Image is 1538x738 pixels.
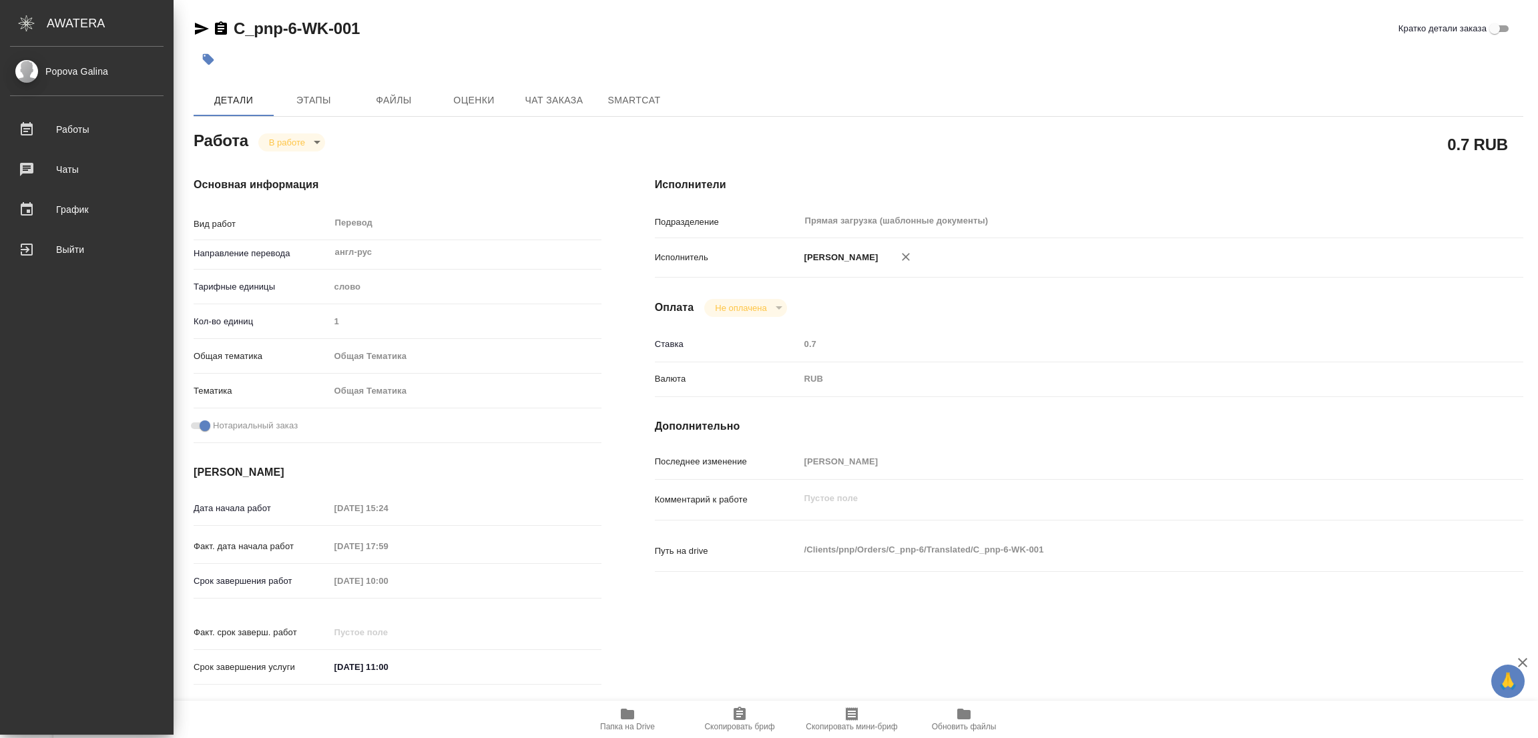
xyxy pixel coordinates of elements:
[800,334,1451,354] input: Пустое поле
[891,242,921,272] button: Удалить исполнителя
[655,544,800,558] p: Путь на drive
[265,137,309,148] button: В работе
[655,418,1523,434] h4: Дополнительно
[362,92,426,109] span: Файлы
[704,299,786,317] div: В работе
[330,276,601,298] div: слово
[194,575,330,588] p: Срок завершения работ
[194,247,330,260] p: Направление перевода
[330,498,447,518] input: Пустое поле
[1491,665,1525,698] button: 🙏
[800,251,878,264] p: [PERSON_NAME]
[330,571,447,591] input: Пустое поле
[194,127,248,151] h2: Работа
[194,384,330,398] p: Тематика
[194,350,330,363] p: Общая тематика
[47,10,174,37] div: AWATERA
[330,380,601,402] div: Общая Тематика
[330,345,601,368] div: Общая Тематика
[1447,133,1508,155] h2: 0.7 RUB
[194,540,330,553] p: Факт. дата начала работ
[655,251,800,264] p: Исполнитель
[932,722,997,731] span: Обновить файлы
[522,92,586,109] span: Чат заказа
[194,280,330,294] p: Тарифные единицы
[202,92,266,109] span: Детали
[800,368,1451,390] div: RUB
[3,193,170,226] a: График
[600,722,655,731] span: Папка на Drive
[800,538,1451,561] textarea: /Clients/pnp/Orders/C_pnp-6/Translated/C_pnp-6-WK-001
[213,419,298,432] span: Нотариальный заказ
[442,92,506,109] span: Оценки
[194,626,330,639] p: Факт. срок заверш. работ
[330,623,447,642] input: Пустое поле
[796,701,908,738] button: Скопировать мини-бриф
[571,701,684,738] button: Папка на Drive
[10,200,164,220] div: График
[258,133,325,151] div: В работе
[194,45,223,74] button: Добавить тэг
[655,372,800,386] p: Валюта
[330,657,447,677] input: ✎ Введи что-нибудь
[655,177,1523,193] h4: Исполнители
[684,701,796,738] button: Скопировать бриф
[655,493,800,506] p: Комментарий к работе
[194,218,330,231] p: Вид работ
[1398,22,1487,35] span: Кратко детали заказа
[800,452,1451,471] input: Пустое поле
[655,300,694,316] h4: Оплата
[234,19,360,37] a: C_pnp-6-WK-001
[908,701,1020,738] button: Обновить файлы
[711,302,770,314] button: Не оплачена
[10,64,164,79] div: Popova Galina
[10,159,164,179] div: Чаты
[10,119,164,139] div: Работы
[213,21,229,37] button: Скопировать ссылку
[194,21,210,37] button: Скопировать ссылку для ЯМессенджера
[704,722,774,731] span: Скопировать бриф
[3,233,170,266] a: Выйти
[282,92,346,109] span: Этапы
[655,455,800,468] p: Последнее изменение
[1497,667,1519,695] span: 🙏
[194,177,601,193] h4: Основная информация
[3,153,170,186] a: Чаты
[330,536,447,556] input: Пустое поле
[194,661,330,674] p: Срок завершения услуги
[10,240,164,260] div: Выйти
[330,312,601,331] input: Пустое поле
[194,502,330,515] p: Дата начала работ
[3,113,170,146] a: Работы
[806,722,897,731] span: Скопировать мини-бриф
[655,338,800,351] p: Ставка
[602,92,666,109] span: SmartCat
[194,315,330,328] p: Кол-во единиц
[655,216,800,229] p: Подразделение
[194,464,601,480] h4: [PERSON_NAME]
